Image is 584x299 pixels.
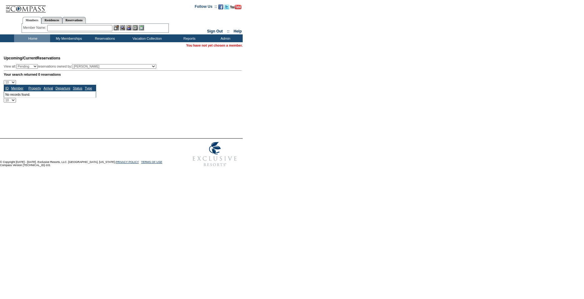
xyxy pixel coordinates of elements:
[4,64,159,69] div: View all: reservations owned by:
[186,43,243,47] span: You have not yet chosen a member.
[4,56,60,60] span: Reservations
[171,34,207,42] td: Reports
[224,4,229,9] img: Follow us on Twitter
[234,29,242,33] a: Help
[227,29,230,33] span: ::
[4,56,37,60] span: Upcoming/Current
[73,86,82,90] a: Status
[224,6,229,10] a: Follow us on Twitter
[44,86,53,90] a: Arrival
[139,25,144,30] img: b_calculator.gif
[23,17,42,24] a: Members
[126,25,132,30] img: Impersonate
[218,6,223,10] a: Become our fan on Facebook
[50,34,86,42] td: My Memberships
[28,86,41,90] a: Property
[86,34,122,42] td: Reservations
[141,160,163,164] a: TERMS OF USE
[230,6,241,10] a: Subscribe to our YouTube Channel
[195,4,217,11] td: Follow Us ::
[62,17,86,23] a: Reservations
[116,160,139,164] a: PRIVACY POLICY
[55,86,70,90] a: Departure
[41,17,62,23] a: Residences
[14,34,50,42] td: Home
[122,34,171,42] td: Vacation Collection
[4,73,242,76] div: Your search returned 0 reservations
[11,86,23,90] a: Member
[207,29,223,33] a: Sign Out
[187,139,243,170] img: Exclusive Resorts
[23,25,47,30] div: Member Name:
[4,91,96,98] td: No records found.
[218,4,223,9] img: Become our fan on Facebook
[114,25,119,30] img: b_edit.gif
[132,25,138,30] img: Reservations
[120,25,125,30] img: View
[207,34,243,42] td: Admin
[85,86,92,90] a: Type
[5,86,9,90] a: ID
[230,5,241,9] img: Subscribe to our YouTube Channel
